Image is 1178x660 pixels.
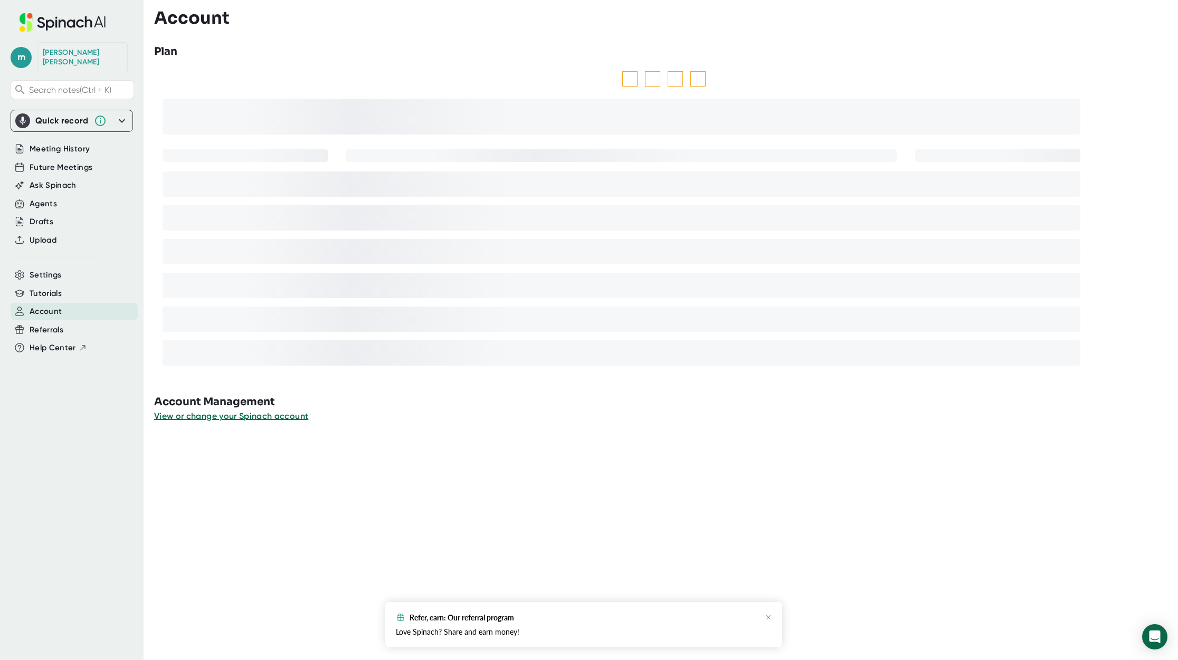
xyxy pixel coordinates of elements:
span: m [11,47,32,68]
div: Open Intercom Messenger [1142,624,1167,649]
button: Referrals [30,324,63,336]
div: Myriam Martin [43,48,122,66]
div: Quick record [35,116,89,126]
button: Meeting History [30,143,90,155]
button: Ask Spinach [30,179,77,192]
button: View or change your Spinach account [154,410,308,423]
div: Quick record [15,110,128,131]
button: Tutorials [30,288,62,300]
h3: Account Management [154,394,1178,410]
button: Agents [30,198,57,210]
span: Help Center [30,342,76,354]
button: Upload [30,234,56,246]
button: Settings [30,269,62,281]
button: Future Meetings [30,161,92,174]
button: Drafts [30,216,53,228]
span: View or change your Spinach account [154,411,308,421]
h3: Account [154,8,230,28]
button: Help Center [30,342,87,354]
button: Account [30,305,62,318]
h3: Plan [154,44,177,60]
span: Search notes (Ctrl + K) [29,85,111,95]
